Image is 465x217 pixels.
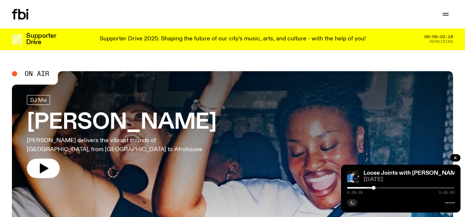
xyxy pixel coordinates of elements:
span: On Air [25,70,49,77]
span: 2:00:00 [439,191,455,195]
a: DJ Mix [27,95,50,105]
h3: [PERSON_NAME] [27,112,218,133]
h3: Supporter Drive [26,33,56,46]
img: Luke is DJing wearing a set of black headphones and a shiny blue sports jacket [347,171,359,183]
a: Loose Joints with [PERSON_NAME] [363,170,462,176]
span: 0:29:39 [347,191,363,195]
span: [DATE] [363,177,455,183]
span: 06:09:02:18 [424,35,453,39]
p: [PERSON_NAME] delivers the vibrant sounds of [GEOGRAPHIC_DATA], from [GEOGRAPHIC_DATA] to Afrohouse [27,136,218,154]
span: DJ Mix [30,97,47,103]
span: Remaining [430,40,453,44]
p: Supporter Drive 2025: Shaping the future of our city’s music, arts, and culture - with the help o... [100,36,366,43]
a: [PERSON_NAME][PERSON_NAME] delivers the vibrant sounds of [GEOGRAPHIC_DATA], from [GEOGRAPHIC_DAT... [27,95,218,178]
